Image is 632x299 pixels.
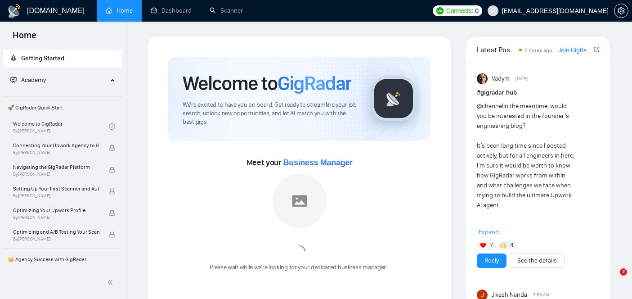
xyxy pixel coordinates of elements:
img: ❤️ [480,242,486,249]
a: homeHome [106,7,133,14]
span: rocket [10,55,17,61]
a: dashboardDashboard [151,7,192,14]
span: Business Manager [283,158,353,167]
img: placeholder.png [273,174,327,228]
h1: # gigradar-hub [477,88,599,98]
span: Navigating the GigRadar Platform [13,163,99,172]
img: 🙌 [500,242,506,249]
span: By [PERSON_NAME] [13,193,99,199]
span: @channel [477,102,503,110]
span: We're excited to have you on board. Get ready to streamline your job search, unlock new opportuni... [183,101,357,127]
span: export [594,46,599,53]
span: loading [294,245,305,256]
span: 2 hours ago [524,47,552,54]
a: searchScanner [210,7,243,14]
button: setting [614,4,628,18]
span: By [PERSON_NAME] [13,150,99,155]
a: Reply [484,256,499,266]
span: 4 [510,241,514,250]
button: Reply [477,254,506,268]
h1: Welcome to [183,71,351,95]
span: By [PERSON_NAME] [13,236,99,242]
img: Vadym [477,73,488,84]
span: check-circle [109,123,115,130]
span: double-left [107,278,116,287]
span: lock [109,231,115,238]
button: See the details [510,254,565,268]
span: GigRadar [278,71,351,95]
iframe: Intercom live chat [601,268,623,290]
span: lock [109,145,115,151]
img: gigradar-logo.png [371,76,416,121]
span: By [PERSON_NAME] [13,215,99,220]
span: Home [5,29,44,48]
a: Welcome to GigRadarBy[PERSON_NAME] [13,117,109,136]
a: export [594,45,599,54]
a: setting [614,7,628,14]
span: Getting Started [21,54,64,62]
span: 👑 Agency Success with GigRadar [4,250,121,268]
img: upwork-logo.png [436,7,444,14]
span: lock [109,210,115,216]
span: By [PERSON_NAME] [13,172,99,177]
span: Academy [21,76,46,84]
span: lock [109,167,115,173]
span: Connecting Your Upwork Agency to GigRadar [13,141,99,150]
span: Setting Up Your First Scanner and Auto-Bidder [13,184,99,193]
span: fund-projection-screen [10,77,17,83]
span: 7 [620,268,627,276]
span: Connects: [446,6,473,16]
div: Please wait while we're looking for your dedicated business manager... [204,263,394,272]
span: Meet your [247,158,353,168]
span: lock [109,188,115,195]
span: user [490,8,496,14]
li: Getting Started [3,50,122,68]
span: 🚀 GigRadar Quick Start [4,99,121,117]
span: Academy [10,76,46,84]
img: logo [7,4,22,18]
span: 5:58 AM [533,291,549,299]
a: Join GigRadar Slack Community [558,45,592,55]
span: 7 [490,241,493,250]
span: Optimizing Your Upwork Profile [13,206,99,215]
a: See the details [517,256,557,266]
span: 0 [475,6,479,16]
span: [DATE] [515,75,528,83]
span: Latest Posts from the GigRadar Community [477,44,516,55]
span: Optimizing and A/B Testing Your Scanner for Better Results [13,227,99,236]
span: Expand [479,228,499,236]
span: Vadym [492,74,510,84]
